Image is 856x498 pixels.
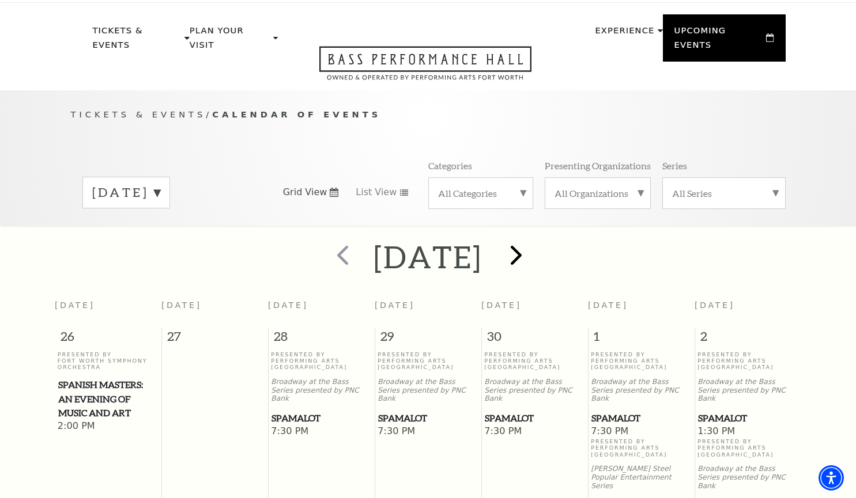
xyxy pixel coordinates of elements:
[595,24,654,44] p: Experience
[697,411,798,425] a: Spamalot
[589,328,695,351] span: 1
[672,187,776,199] label: All Series
[697,351,798,371] p: Presented By Performing Arts [GEOGRAPHIC_DATA]
[591,425,692,438] span: 7:30 PM
[271,411,372,425] a: Spamalot
[271,378,372,403] p: Broadway at the Bass Series presented by PNC Bank
[591,438,692,458] p: Presented By Performing Arts [GEOGRAPHIC_DATA]
[190,24,270,59] p: Plan Your Visit
[591,465,692,490] p: [PERSON_NAME] Steel Popular Entertainment Series
[271,411,371,425] span: Spamalot
[484,425,585,438] span: 7:30 PM
[55,328,161,351] span: 26
[438,187,523,199] label: All Categories
[320,237,363,277] button: prev
[269,328,375,351] span: 28
[697,465,798,490] p: Broadway at the Bass Series presented by PNC Bank
[697,438,798,458] p: Presented By Performing Arts [GEOGRAPHIC_DATA]
[374,238,482,275] h2: [DATE]
[356,186,397,199] span: List View
[555,187,641,199] label: All Organizations
[271,351,372,371] p: Presented By Performing Arts [GEOGRAPHIC_DATA]
[212,109,381,119] span: Calendar of Events
[268,301,308,310] span: [DATE]
[481,301,522,310] span: [DATE]
[819,465,844,491] div: Accessibility Menu
[485,411,585,425] span: Spamalot
[71,109,206,119] span: Tickets & Events
[92,184,160,202] label: [DATE]
[58,420,159,433] span: 2:00 PM
[662,159,687,172] p: Series
[378,351,478,371] p: Presented By Performing Arts [GEOGRAPHIC_DATA]
[378,411,478,425] a: Spamalot
[375,301,415,310] span: [DATE]
[93,24,182,59] p: Tickets & Events
[695,301,735,310] span: [DATE]
[484,411,585,425] a: Spamalot
[378,411,478,425] span: Spamalot
[58,378,159,420] a: Spanish Masters: An Evening of Music and Art
[428,159,472,172] p: Categories
[58,351,159,371] p: Presented By Fort Worth Symphony Orchestra
[378,378,478,403] p: Broadway at the Bass Series presented by PNC Bank
[162,328,268,351] span: 27
[493,237,536,277] button: next
[698,411,798,425] span: Spamalot
[591,351,692,371] p: Presented By Performing Arts [GEOGRAPHIC_DATA]
[161,301,202,310] span: [DATE]
[71,108,786,122] p: /
[55,301,95,310] span: [DATE]
[695,328,802,351] span: 2
[588,301,628,310] span: [DATE]
[378,425,478,438] span: 7:30 PM
[697,425,798,438] span: 1:30 PM
[484,351,585,371] p: Presented By Performing Arts [GEOGRAPHIC_DATA]
[591,378,692,403] p: Broadway at the Bass Series presented by PNC Bank
[674,24,764,59] p: Upcoming Events
[271,425,372,438] span: 7:30 PM
[484,378,585,403] p: Broadway at the Bass Series presented by PNC Bank
[697,378,798,403] p: Broadway at the Bass Series presented by PNC Bank
[283,186,327,199] span: Grid View
[375,328,481,351] span: 29
[482,328,588,351] span: 30
[591,411,692,425] a: Spamalot
[278,46,573,90] a: Open this option
[545,159,651,172] p: Presenting Organizations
